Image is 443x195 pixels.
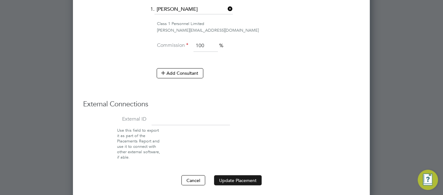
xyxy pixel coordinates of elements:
div: [PERSON_NAME][EMAIL_ADDRESS][DOMAIN_NAME] [157,27,360,34]
li: 1. [83,5,360,21]
label: External ID [83,116,147,122]
button: Engage Resource Center [418,170,438,190]
h3: External Connections [83,100,360,109]
button: Update Placement [214,175,262,185]
input: Search for... [154,5,233,14]
button: Cancel [181,175,205,185]
button: Add Consultant [157,68,203,78]
span: % [219,42,223,49]
label: Commission [157,42,188,49]
div: Class 1 Personnel Limited [157,21,360,27]
span: Use this field to export it as part of the Placements Report and use it to connect with other ext... [117,127,160,159]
